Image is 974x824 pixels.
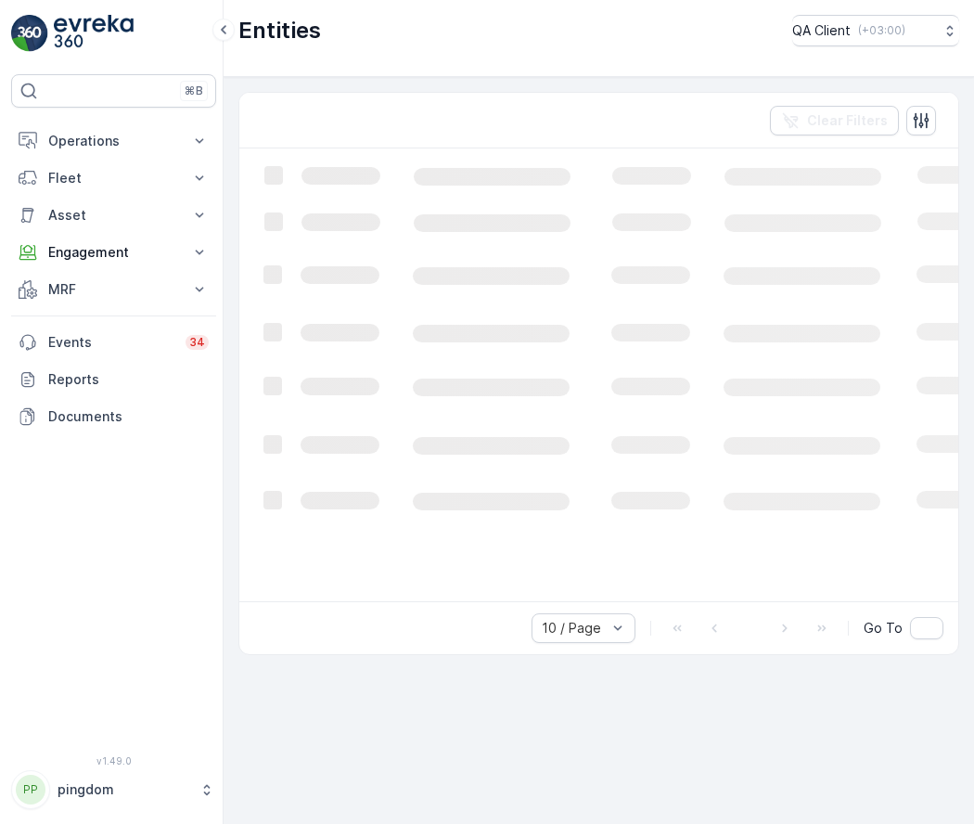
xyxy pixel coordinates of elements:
div: PP [16,775,45,805]
button: Asset [11,197,216,234]
p: Clear Filters [807,111,888,130]
a: Reports [11,361,216,398]
p: Engagement [48,243,179,262]
button: Clear Filters [770,106,899,135]
img: logo [11,15,48,52]
p: Events [48,333,174,352]
p: Asset [48,206,179,225]
p: ⌘B [185,84,203,98]
a: Documents [11,398,216,435]
p: Fleet [48,169,179,187]
p: QA Client [792,21,851,40]
p: pingdom [58,780,190,799]
p: Documents [48,407,209,426]
p: Operations [48,132,179,150]
button: Operations [11,122,216,160]
button: Fleet [11,160,216,197]
p: ( +03:00 ) [858,23,905,38]
button: PPpingdom [11,770,216,809]
button: Engagement [11,234,216,271]
p: 34 [189,335,205,350]
span: Go To [864,619,903,637]
p: Reports [48,370,209,389]
img: logo_light-DOdMpM7g.png [54,15,134,52]
button: QA Client(+03:00) [792,15,959,46]
p: Entities [238,16,321,45]
a: Events34 [11,324,216,361]
button: MRF [11,271,216,308]
p: MRF [48,280,179,299]
span: v 1.49.0 [11,755,216,766]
